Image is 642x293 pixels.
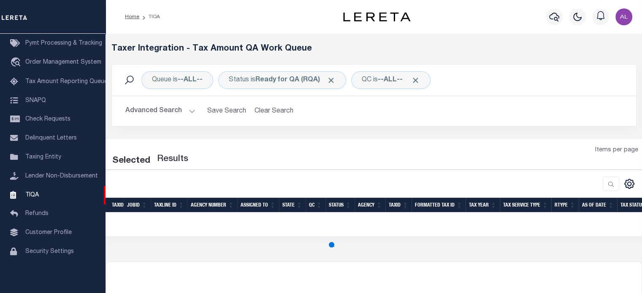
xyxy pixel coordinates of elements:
span: SNAPQ [25,97,46,103]
img: logo-dark.svg [343,12,411,22]
span: Order Management System [25,59,101,65]
span: Items per page [595,146,638,155]
th: QC [306,198,325,212]
span: Check Requests [25,116,70,122]
th: Tax Year [466,198,500,212]
b: --ALL-- [178,77,203,83]
button: Save Search [202,103,251,119]
th: Assigned To [237,198,279,212]
b: Ready for QA (RQA) [255,77,336,83]
i: travel_explore [10,57,24,68]
b: --ALL-- [378,77,403,83]
th: Status [325,198,355,212]
img: svg+xml;base64,PHN2ZyB4bWxucz0iaHR0cDovL3d3dy53My5vcmcvMjAwMC9zdmciIHBvaW50ZXItZXZlbnRzPSJub25lIi... [615,8,632,25]
li: TIQA [139,13,160,21]
span: Click to Remove [327,76,336,85]
div: QC is [351,71,431,89]
span: Tax Amount Reporting Queue [25,79,108,85]
span: Taxing Entity [25,154,61,160]
span: Security Settings [25,249,74,255]
span: Lender Non-Disbursement [25,173,98,179]
th: TaxID [385,198,412,212]
th: RType [551,198,579,212]
div: Click to Edit [218,71,346,89]
button: Advanced Search [125,103,195,119]
th: Agency Number [187,198,237,212]
span: Customer Profile [25,230,72,236]
th: Formatted Tax ID [412,198,466,212]
th: Agency [355,198,385,212]
span: Click to Remove [411,76,420,85]
span: Refunds [25,211,49,217]
th: State [279,198,306,212]
th: TaxLine ID [151,198,187,212]
span: Pymt Processing & Tracking [25,40,102,46]
th: As Of Date [579,198,617,212]
h5: Taxer Integration - Tax Amount QA Work Queue [111,44,637,54]
div: Selected [112,154,150,168]
span: Delinquent Letters [25,135,77,141]
th: TaxID [108,198,124,212]
span: TIQA [25,192,39,198]
a: Home [125,14,139,19]
th: JobID [124,198,151,212]
th: Tax Service Type [500,198,551,212]
label: Results [157,153,188,166]
button: Clear Search [251,103,297,119]
div: Click to Edit [141,71,213,89]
